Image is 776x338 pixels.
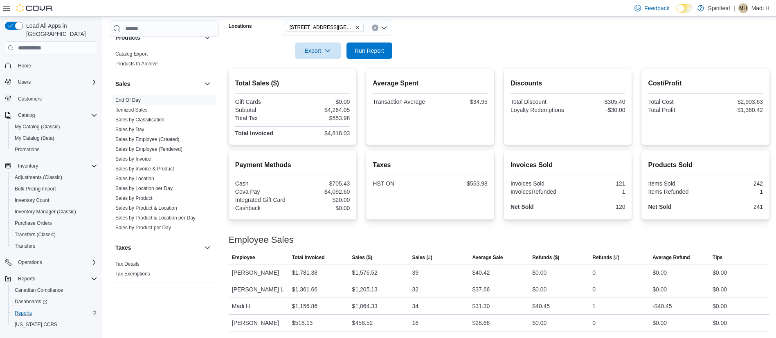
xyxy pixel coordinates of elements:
span: Inventory Manager (Classic) [11,207,97,217]
span: My Catalog (Classic) [11,122,97,132]
div: $34.95 [432,98,488,105]
span: Tax Details [115,261,139,267]
span: Sales by Product & Location per Day [115,215,196,221]
span: 567 - Spiritleaf Park Place Blvd (Barrie) [286,23,364,32]
div: Sales [109,95,219,236]
button: Bulk Pricing Import [8,183,101,195]
div: $0.00 [713,268,727,278]
span: My Catalog (Beta) [15,135,54,141]
div: 16 [412,318,419,328]
div: Total Tax [235,115,291,121]
button: Home [2,59,101,71]
span: Sales by Location per Day [115,185,173,192]
div: Total Cost [648,98,704,105]
button: Adjustments (Classic) [8,172,101,183]
h2: Payment Methods [235,160,350,170]
div: $0.00 [532,318,547,328]
div: [PERSON_NAME] [229,315,289,331]
p: Spiritleaf [708,3,730,13]
span: Sales by Day [115,126,144,133]
a: Tax Exemptions [115,271,150,277]
span: Tips [713,254,722,261]
button: Users [15,77,34,87]
div: $1,781.38 [292,268,317,278]
a: Inventory Count [11,195,53,205]
span: Inventory [18,163,38,169]
strong: Net Sold [648,204,671,210]
button: Inventory [2,160,101,172]
span: Adjustments (Classic) [15,174,62,181]
div: HST ON [373,180,428,187]
a: Products to Archive [115,61,157,67]
a: Sales by Product & Location [115,205,177,211]
button: Export [295,43,341,59]
a: Sales by Employee (Created) [115,137,180,142]
a: Canadian Compliance [11,285,66,295]
span: Reports [15,274,97,284]
div: $458.52 [352,318,373,328]
div: $1,361.66 [292,284,317,294]
a: Adjustments (Classic) [11,172,65,182]
span: Canadian Compliance [15,287,63,293]
button: My Catalog (Beta) [8,132,101,144]
span: Inventory Count [15,197,49,204]
a: Sales by Day [115,127,144,132]
span: Home [18,63,31,69]
button: Promotions [8,144,101,155]
span: Washington CCRS [11,320,97,329]
img: Cova [16,4,53,12]
div: Madi H [229,298,289,314]
span: Customers [18,96,42,102]
button: Sales [202,79,212,89]
div: Cashback [235,205,291,211]
a: Reports [11,308,35,318]
span: [US_STATE] CCRS [15,321,57,328]
span: Sales by Classification [115,116,164,123]
span: Operations [18,259,42,266]
button: [US_STATE] CCRS [8,319,101,330]
a: Tax Details [115,261,139,267]
a: Itemized Sales [115,107,148,113]
a: Catalog Export [115,51,148,57]
div: $0.00 [652,268,667,278]
button: Catalog [2,110,101,121]
strong: Net Sold [511,204,534,210]
span: Reports [18,275,35,282]
span: Refunds (#) [592,254,619,261]
div: $1,064.33 [352,301,378,311]
div: $4,818.03 [294,130,350,137]
button: Remove 567 - Spiritleaf Park Place Blvd (Barrie) from selection in this group [355,25,360,30]
span: [STREET_ADDRESS][GEOGRAPHIC_DATA]) [290,23,353,31]
span: My Catalog (Beta) [11,133,97,143]
button: Taxes [115,244,201,252]
a: Sales by Invoice & Product [115,166,174,172]
div: $28.66 [472,318,490,328]
div: Cash [235,180,291,187]
span: Dashboards [15,298,47,305]
h2: Taxes [373,160,488,170]
div: $4,264.05 [294,107,350,113]
a: End Of Day [115,97,141,103]
span: Average Sale [472,254,503,261]
button: Reports [2,273,101,284]
div: $1,156.86 [292,301,317,311]
button: Transfers [8,240,101,252]
h2: Invoices Sold [511,160,625,170]
div: InvoicesRefunded [511,188,566,195]
span: Transfers [11,241,97,251]
span: Promotions [15,146,40,153]
div: $0.00 [713,301,727,311]
span: Transfers (Classic) [15,231,56,238]
div: $20.00 [294,197,350,203]
span: Sales by Invoice [115,156,151,162]
a: Customers [15,94,45,104]
div: 1 [592,301,596,311]
span: Users [18,79,31,85]
p: | [733,3,735,13]
span: Transfers (Classic) [11,230,97,240]
a: Transfers (Classic) [11,230,59,240]
span: Employee [232,254,255,261]
span: Home [15,60,97,70]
